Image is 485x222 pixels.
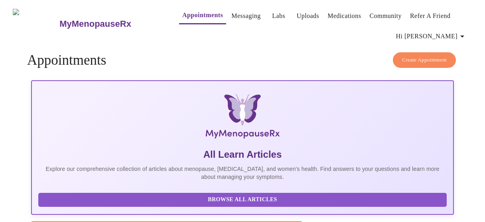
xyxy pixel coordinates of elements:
button: Browse All Articles [38,193,447,207]
img: MyMenopauseRx Logo [102,94,383,142]
a: Medications [327,10,361,22]
span: Browse All Articles [46,195,439,205]
a: MyMenopauseRx [59,10,163,38]
span: Hi [PERSON_NAME] [396,31,467,42]
button: Create Appointment [393,52,456,68]
img: MyMenopauseRx Logo [13,9,59,39]
button: Medications [324,8,364,24]
button: Refer a Friend [407,8,454,24]
h4: Appointments [27,52,458,68]
span: Create Appointment [402,55,447,65]
p: Explore our comprehensive collection of articles about menopause, [MEDICAL_DATA], and women's hea... [38,165,447,181]
a: Refer a Friend [410,10,451,22]
a: Labs [272,10,285,22]
button: Labs [266,8,292,24]
button: Messaging [228,8,264,24]
a: Messaging [231,10,260,22]
button: Community [366,8,405,24]
button: Uploads [294,8,323,24]
button: Hi [PERSON_NAME] [393,28,470,44]
button: Appointments [179,7,226,24]
a: Community [369,10,402,22]
h3: MyMenopauseRx [59,19,131,29]
a: Appointments [182,10,223,21]
a: Browse All Articles [38,196,449,202]
a: Uploads [297,10,319,22]
h5: All Learn Articles [38,148,447,161]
